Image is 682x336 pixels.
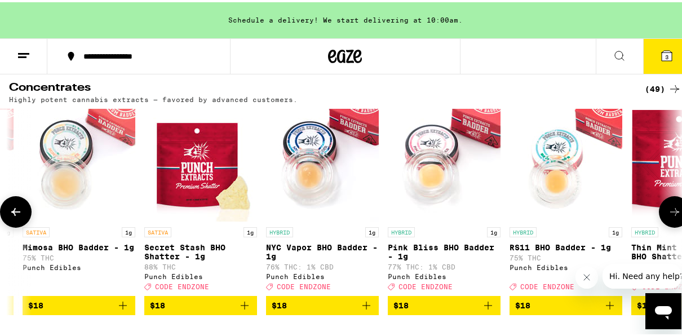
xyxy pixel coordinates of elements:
[23,241,135,250] p: Mimosa BHO Badder - 1g
[266,107,379,219] img: Punch Edibles - NYC Vapor BHO Badder - 1g
[23,294,135,313] button: Add to bag
[388,294,501,313] button: Add to bag
[144,225,171,235] p: SATIVA
[510,107,622,294] a: Open page for RS11 BHO Badder - 1g from Punch Edibles
[23,107,135,219] img: Punch Edibles - Mimosa BHO Badder - 1g
[7,8,81,17] span: Hi. Need any help?
[388,107,501,294] a: Open page for Pink Bliss BHO Badder - 1g from Punch Edibles
[575,264,598,286] iframe: Close message
[510,252,622,259] p: 75% THC
[515,299,530,308] span: $18
[266,271,379,278] div: Punch Edibles
[277,281,331,288] span: CODE ENDZONE
[645,80,681,94] a: (49)
[23,262,135,269] div: Punch Edibles
[266,294,379,313] button: Add to bag
[144,271,257,278] div: Punch Edibles
[637,299,652,308] span: $18
[631,225,658,235] p: HYBRID
[23,107,135,294] a: Open page for Mimosa BHO Badder - 1g from Punch Edibles
[28,299,43,308] span: $18
[665,51,668,58] span: 3
[388,107,501,219] img: Punch Edibles - Pink Bliss BHO Badder - 1g
[144,107,257,219] img: Punch Edibles - Secret Stash BHO Shatter - 1g
[23,252,135,259] p: 75% THC
[388,261,501,268] p: 77% THC: 1% CBD
[510,241,622,250] p: RS11 BHO Badder - 1g
[266,261,379,268] p: 76% THC: 1% CBD
[365,225,379,235] p: 1g
[487,225,501,235] p: 1g
[266,107,379,294] a: Open page for NYC Vapor BHO Badder - 1g from Punch Edibles
[520,281,574,288] span: CODE ENDZONE
[510,225,537,235] p: HYBRID
[266,225,293,235] p: HYBRID
[272,299,287,308] span: $18
[144,294,257,313] button: Add to bag
[9,80,626,94] h2: Concentrates
[243,225,257,235] p: 1g
[155,281,209,288] span: CODE ENDZONE
[398,281,453,288] span: CODE ENDZONE
[609,225,622,235] p: 1g
[645,291,681,327] iframe: Button to launch messaging window
[144,261,257,268] p: 88% THC
[603,262,681,286] iframe: Message from company
[510,262,622,269] div: Punch Edibles
[122,225,135,235] p: 1g
[393,299,409,308] span: $18
[23,225,50,235] p: SATIVA
[388,271,501,278] div: Punch Edibles
[510,294,622,313] button: Add to bag
[510,107,622,219] img: Punch Edibles - RS11 BHO Badder - 1g
[144,241,257,259] p: Secret Stash BHO Shatter - 1g
[266,241,379,259] p: NYC Vapor BHO Badder - 1g
[9,94,298,101] p: Highly potent cannabis extracts — favored by advanced customers.
[144,107,257,294] a: Open page for Secret Stash BHO Shatter - 1g from Punch Edibles
[388,241,501,259] p: Pink Bliss BHO Badder - 1g
[388,225,415,235] p: HYBRID
[150,299,165,308] span: $18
